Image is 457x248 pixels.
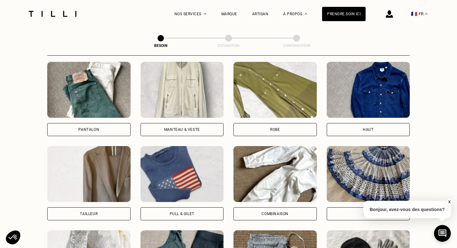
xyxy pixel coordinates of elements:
[197,44,260,48] div: Estimation
[141,146,224,202] img: Tilli retouche votre Pull & gilet
[261,212,289,216] div: Combinaison
[80,212,98,216] div: Tailleur
[233,146,317,202] img: Tilli retouche votre Combinaison
[233,62,317,118] img: Tilli retouche votre Robe
[26,11,79,17] img: Logo du service de couturière Tilli
[265,44,328,48] div: Confirmation
[164,128,200,131] div: Manteau & Veste
[170,212,194,216] div: Pull & gilet
[386,10,393,18] img: icône connexion
[141,62,224,118] img: Tilli retouche votre Manteau & Veste
[221,12,237,16] a: Marque
[425,13,427,15] img: menu déroulant
[204,13,206,15] img: Menu déroulant
[446,199,452,205] button: X
[252,12,269,16] a: Artisan
[47,62,131,118] img: Tilli retouche votre Pantalon
[411,11,417,17] span: 🇫🇷
[130,44,192,48] div: Besoin
[322,7,366,21] a: Prendre soin ici
[327,146,410,202] img: Tilli retouche votre Jupe
[270,128,280,131] div: Robe
[327,62,410,118] img: Tilli retouche votre Haut
[363,201,451,218] p: Bonjour, avez-vous des questions?
[363,128,373,131] div: Haut
[47,146,131,202] img: Tilli retouche votre Tailleur
[78,128,99,131] div: Pantalon
[305,13,307,15] img: Menu déroulant à propos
